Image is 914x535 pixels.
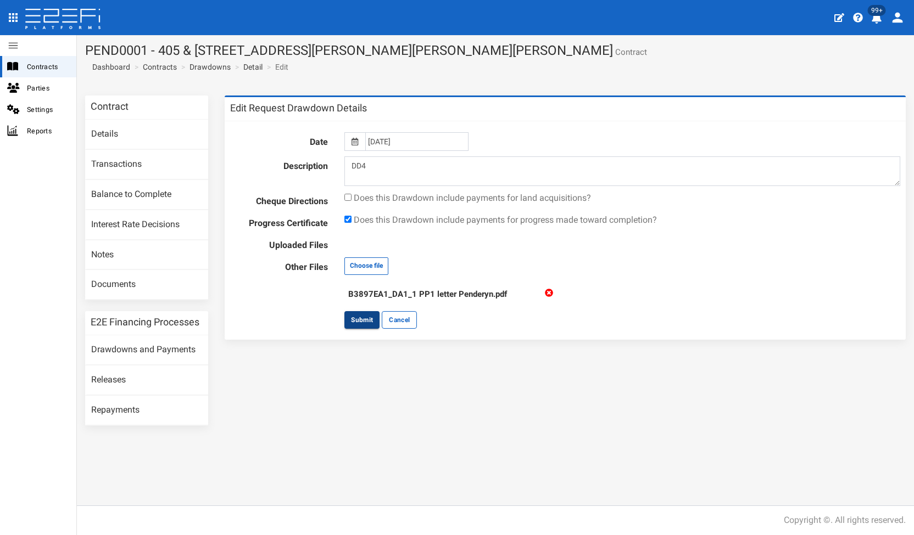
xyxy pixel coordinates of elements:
span: Does this Drawdown include payments for progress made toward completion? [354,215,657,225]
a: Details [85,120,208,149]
span: Reports [27,125,68,137]
a: Transactions [85,150,208,179]
div: Copyright ©. All rights reserved. [784,514,906,527]
h3: E2E Financing Processes [91,317,199,327]
a: Interest Rate Decisions [85,210,208,240]
div: B3897EA1_DA1_1 PP1 letter Penderyn.pdf [348,289,553,300]
h1: PEND0001 - 405 & [STREET_ADDRESS][PERSON_NAME][PERSON_NAME][PERSON_NAME] [85,43,906,58]
a: Balance to Complete [85,180,208,210]
h3: Contract [91,102,129,111]
label: Description [222,156,336,173]
a: Releases [85,365,208,395]
label: Uploaded Files [222,235,336,252]
a: Notes [85,240,208,270]
a: Drawdowns [190,61,231,72]
button: Submit [344,311,380,329]
label: Cheque Directions [222,192,336,208]
span: Contracts [27,60,68,73]
a: Documents [85,270,208,300]
span: Dashboard [88,63,130,71]
li: Edit [264,61,288,72]
span: Parties [27,82,68,94]
h3: Edit Request Drawdown Details [230,103,367,113]
a: Contracts [143,61,177,72]
label: Choose file [344,257,388,275]
a: Detail [243,61,263,72]
a: Cancel [382,311,417,329]
label: Progress Certificate [222,213,336,230]
a: Repayments [85,396,208,425]
label: Date [222,132,336,149]
textarea: DD4 [344,156,900,186]
span: Does this Drawdown include payments for land acquisitions? [354,193,591,203]
span: Settings [27,103,68,116]
label: Other Files [222,257,336,274]
small: Contract [613,48,647,57]
a: Dashboard [88,61,130,72]
a: Drawdowns and Payments [85,335,208,365]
